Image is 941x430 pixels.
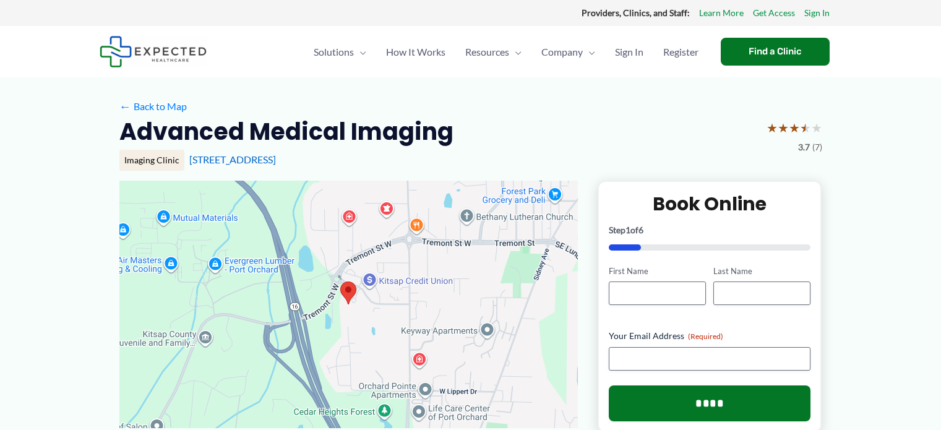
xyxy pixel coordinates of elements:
span: How It Works [386,30,445,74]
label: Last Name [713,265,810,277]
span: ★ [811,116,822,139]
span: ★ [767,116,778,139]
span: 3.7 [798,139,810,155]
a: Sign In [605,30,653,74]
a: ←Back to Map [119,97,187,116]
span: Menu Toggle [509,30,522,74]
a: Sign In [804,5,830,21]
a: ResourcesMenu Toggle [455,30,531,74]
a: [STREET_ADDRESS] [189,153,276,165]
span: ★ [800,116,811,139]
span: Solutions [314,30,354,74]
span: 1 [625,225,630,235]
a: SolutionsMenu Toggle [304,30,376,74]
span: (Required) [688,332,723,341]
span: Menu Toggle [583,30,595,74]
nav: Primary Site Navigation [304,30,708,74]
span: 6 [638,225,643,235]
a: How It Works [376,30,455,74]
h2: Book Online [609,192,811,216]
a: CompanyMenu Toggle [531,30,605,74]
p: Step of [609,226,811,234]
span: Register [663,30,698,74]
span: ★ [789,116,800,139]
a: Learn More [699,5,744,21]
h2: Advanced Medical Imaging [119,116,453,147]
span: Menu Toggle [354,30,366,74]
span: Sign In [615,30,643,74]
span: Resources [465,30,509,74]
a: Find a Clinic [721,38,830,66]
img: Expected Healthcare Logo - side, dark font, small [100,36,207,67]
span: ★ [778,116,789,139]
span: ← [119,100,131,112]
a: Register [653,30,708,74]
label: First Name [609,265,706,277]
span: Company [541,30,583,74]
div: Imaging Clinic [119,150,184,171]
a: Get Access [753,5,795,21]
label: Your Email Address [609,330,811,342]
strong: Providers, Clinics, and Staff: [582,7,690,18]
span: (7) [812,139,822,155]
